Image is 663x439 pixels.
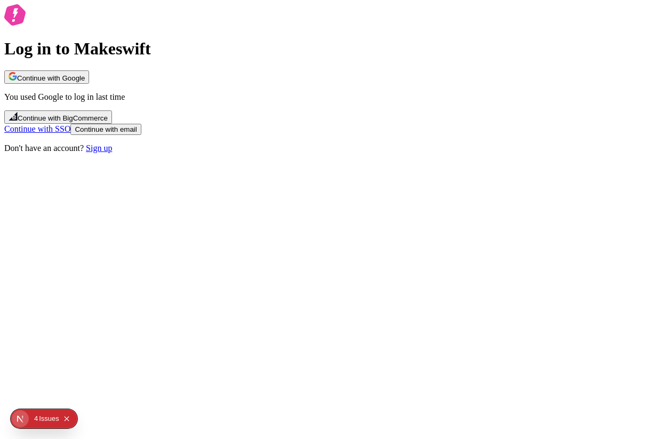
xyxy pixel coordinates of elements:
p: Don't have an account? [4,143,659,153]
h1: Log in to Makeswift [4,39,659,59]
a: Continue with SSO [4,124,70,133]
button: Continue with email [70,124,141,135]
span: Continue with BigCommerce [18,114,108,122]
span: Continue with Google [17,74,85,82]
button: Continue with BigCommerce [4,110,112,124]
a: Sign up [86,143,112,153]
button: Continue with Google [4,70,89,84]
span: Continue with email [75,125,137,133]
p: You used Google to log in last time [4,92,659,102]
